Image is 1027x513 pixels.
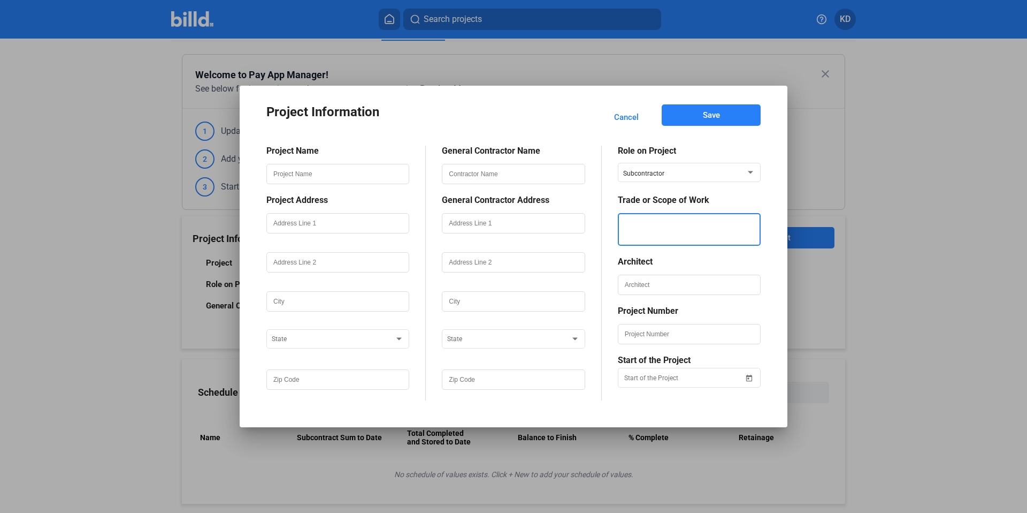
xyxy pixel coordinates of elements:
input: Address Line 2 [267,253,409,272]
input: Project Name [267,164,409,184]
input: Contractor Name [442,164,584,184]
div: Trade or Scope of Work [618,195,761,205]
input: Address Line 2 [442,253,584,272]
div: Project Address [266,195,409,205]
input: Zip Code [267,370,409,389]
div: General Contractor Name [442,146,585,156]
button: Save [662,104,761,126]
div: General Contractor Address [442,195,585,205]
input: City [442,292,584,311]
div: Project Number [618,306,761,316]
span: Subcontractor [623,170,664,177]
span: Project Information [266,104,379,119]
input: Address Line 1 [267,214,409,233]
input: Start of the Project [624,372,744,384]
input: Address Line 1 [442,214,584,233]
span: Cancel [614,112,639,123]
div: Project Name [266,146,409,156]
input: City [267,292,409,311]
span: Save [703,110,720,120]
input: Architect [618,275,760,295]
button: Open calendar [744,366,755,377]
input: Project Number [618,325,760,344]
button: Cancel [602,104,651,130]
div: Role on Project [618,146,761,156]
input: Zip Code [442,370,584,389]
div: Start of the Project [618,355,761,365]
div: Architect [618,256,761,267]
